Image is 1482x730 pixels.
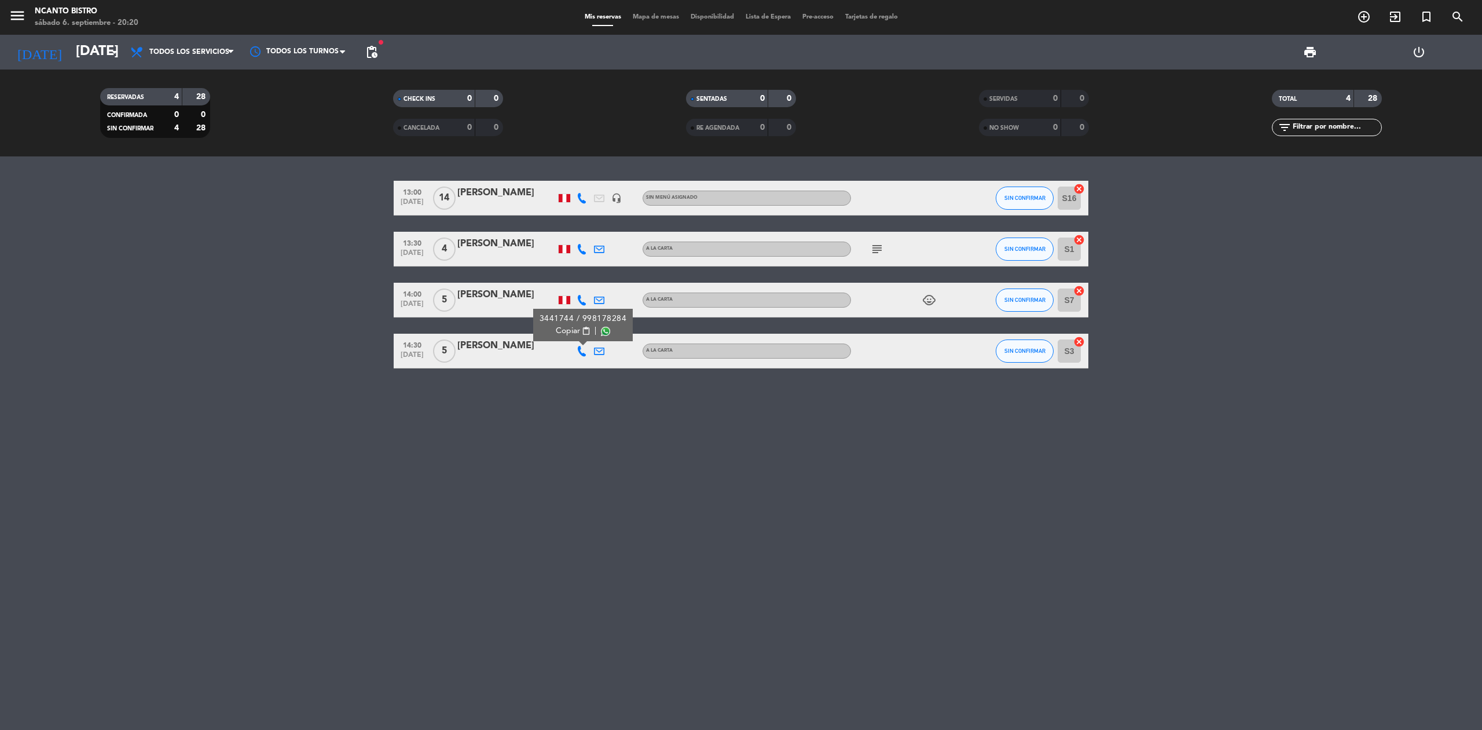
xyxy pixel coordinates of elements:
span: Lista de Espera [740,14,797,20]
span: TOTAL [1279,96,1297,102]
button: menu [9,7,26,28]
span: pending_actions [365,45,379,59]
span: Tarjetas de regalo [839,14,904,20]
span: A la carta [646,246,673,251]
button: SIN CONFIRMAR [996,187,1054,210]
span: Mapa de mesas [627,14,685,20]
span: 14:30 [398,338,427,351]
strong: 0 [467,123,472,132]
div: sábado 6. septiembre - 20:20 [35,17,138,29]
strong: 0 [201,111,208,119]
strong: 28 [196,124,208,132]
span: Copiar [556,325,580,337]
span: CONFIRMADA [107,112,147,118]
strong: 0 [760,94,765,103]
button: Copiarcontent_paste [556,325,591,337]
span: SIN CONFIRMAR [1004,195,1046,201]
span: [DATE] [398,249,427,262]
strong: 0 [494,94,501,103]
strong: 4 [174,93,179,101]
div: LOG OUT [1364,35,1473,70]
i: child_care [922,293,936,307]
i: add_circle_outline [1357,10,1371,24]
span: SERVIDAS [989,96,1018,102]
div: 3441744 / 998178284 [540,313,627,325]
span: CHECK INS [403,96,435,102]
div: [PERSON_NAME] [457,338,556,353]
span: [DATE] [398,351,427,364]
span: RE AGENDADA [696,125,739,131]
strong: 28 [1368,94,1380,103]
i: [DATE] [9,39,70,65]
i: cancel [1073,285,1085,297]
span: Sin menú asignado [646,195,698,200]
i: filter_list [1278,121,1292,134]
span: SIN CONFIRMAR [1004,297,1046,303]
span: 4 [433,238,456,261]
i: arrow_drop_down [108,45,122,59]
span: Disponibilidad [685,14,740,20]
span: content_paste [582,327,590,335]
i: turned_in_not [1419,10,1433,24]
span: RESERVADAS [107,94,144,100]
span: A la carta [646,297,673,302]
input: Filtrar por nombre... [1292,121,1381,134]
span: 14 [433,187,456,210]
span: print [1303,45,1317,59]
div: [PERSON_NAME] [457,287,556,302]
strong: 0 [1053,94,1058,103]
span: 13:30 [398,236,427,249]
span: SIN CONFIRMAR [1004,348,1046,354]
strong: 4 [174,124,179,132]
div: [PERSON_NAME] [457,236,556,251]
i: search [1451,10,1465,24]
span: fiber_manual_record [377,39,384,46]
strong: 0 [787,123,794,132]
span: [DATE] [398,300,427,313]
span: Pre-acceso [797,14,839,20]
span: 13:00 [398,185,427,198]
i: menu [9,7,26,24]
span: 5 [433,289,456,312]
span: 14:00 [398,287,427,300]
strong: 0 [1080,94,1087,103]
span: Mis reservas [579,14,627,20]
span: | [595,325,597,337]
span: NO SHOW [989,125,1019,131]
button: SIN CONFIRMAR [996,340,1054,363]
button: SIN CONFIRMAR [996,289,1054,312]
i: cancel [1073,336,1085,348]
i: cancel [1073,183,1085,195]
div: [PERSON_NAME] [457,185,556,200]
strong: 4 [1346,94,1351,103]
strong: 0 [787,94,794,103]
strong: 0 [174,111,179,119]
span: 5 [433,340,456,363]
span: CANCELADA [403,125,439,131]
i: subject [870,242,884,256]
strong: 0 [1053,123,1058,132]
strong: 0 [467,94,472,103]
div: Ncanto Bistro [35,6,138,17]
span: SENTADAS [696,96,727,102]
span: SIN CONFIRMAR [1004,246,1046,252]
i: power_settings_new [1412,45,1426,59]
strong: 0 [1080,123,1087,132]
strong: 0 [760,123,765,132]
i: cancel [1073,234,1085,246]
button: SIN CONFIRMAR [996,238,1054,261]
strong: 28 [196,93,208,101]
span: Todos los servicios [149,48,229,56]
i: exit_to_app [1388,10,1402,24]
span: [DATE] [398,198,427,211]
strong: 0 [494,123,501,132]
span: A la carta [646,348,673,353]
i: headset_mic [611,193,622,203]
span: SIN CONFIRMAR [107,126,153,132]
